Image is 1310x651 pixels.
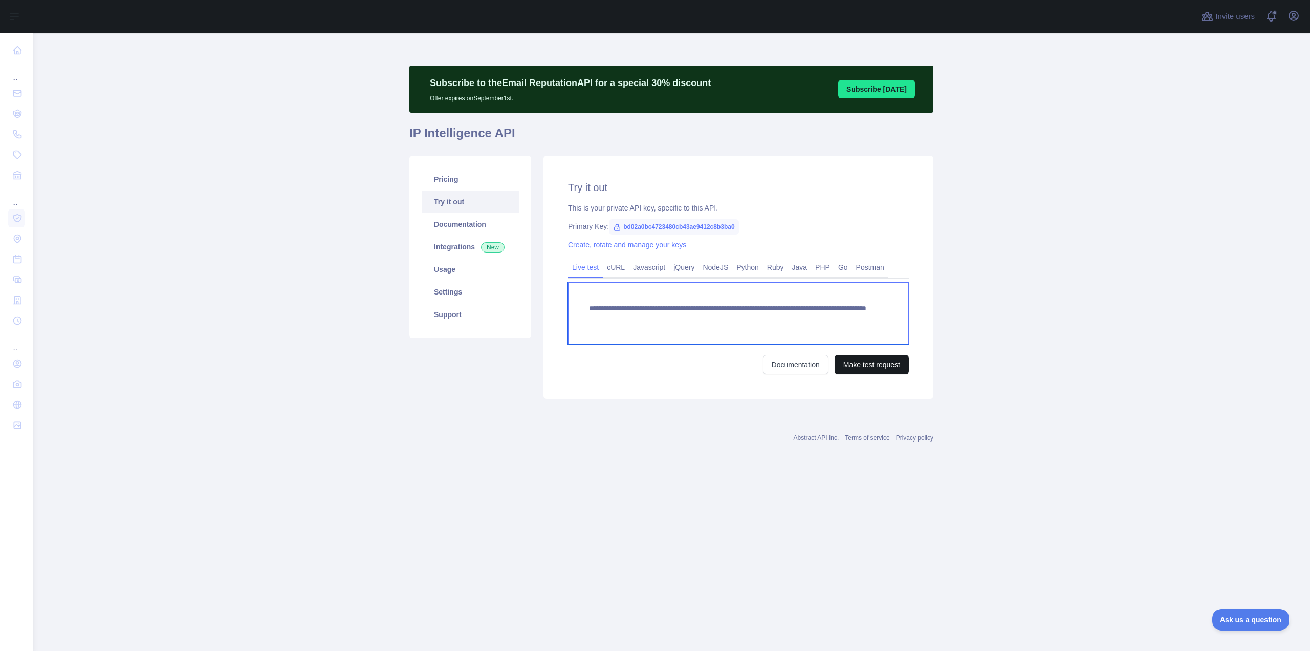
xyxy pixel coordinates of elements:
a: Try it out [422,191,519,213]
a: Terms of service [845,434,889,442]
button: Invite users [1199,8,1257,25]
button: Make test request [835,355,909,374]
a: Documentation [763,355,828,374]
a: Privacy policy [896,434,933,442]
div: ... [8,61,25,82]
p: Subscribe to the Email Reputation API for a special 30 % discount [430,76,711,90]
a: Abstract API Inc. [794,434,839,442]
a: Postman [852,259,888,276]
a: Javascript [629,259,669,276]
div: Primary Key: [568,221,909,232]
div: ... [8,332,25,352]
a: Ruby [763,259,788,276]
span: Invite users [1215,11,1255,23]
a: Java [788,259,812,276]
p: Offer expires on September 1st. [430,90,711,102]
a: Live test [568,259,603,276]
a: Integrations New [422,236,519,258]
a: Python [732,259,763,276]
a: Support [422,303,519,326]
span: bd02a0bc4723480cb43ae9412c8b3ba0 [609,219,739,235]
iframe: Toggle Customer Support [1212,609,1290,631]
a: Pricing [422,168,519,191]
div: This is your private API key, specific to this API. [568,203,909,213]
a: Settings [422,281,519,303]
span: New [481,242,505,253]
div: ... [8,186,25,207]
a: PHP [811,259,834,276]
a: Go [834,259,852,276]
h1: IP Intelligence API [409,125,933,150]
h2: Try it out [568,180,909,195]
a: Create, rotate and manage your keys [568,241,686,249]
a: Usage [422,258,519,281]
a: NodeJS [698,259,732,276]
a: jQuery [669,259,698,276]
a: cURL [603,259,629,276]
a: Documentation [422,213,519,236]
button: Subscribe [DATE] [838,80,915,98]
